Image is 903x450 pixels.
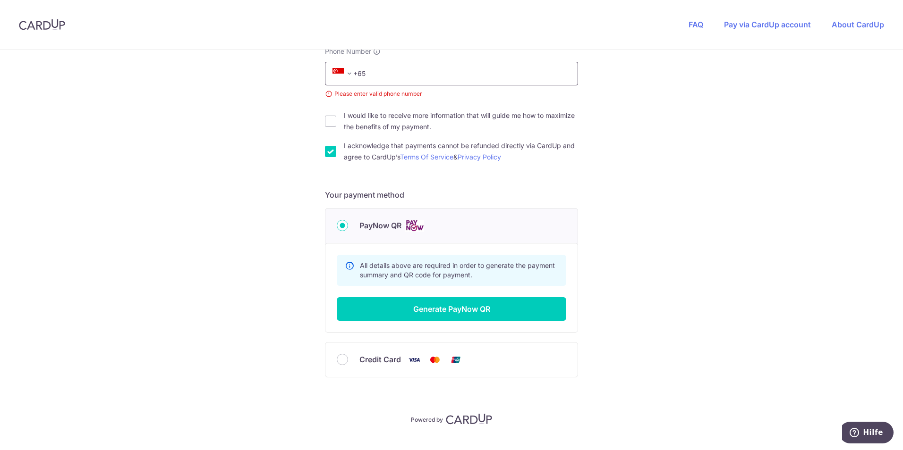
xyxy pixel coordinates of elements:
iframe: Öffnet ein Widget, in dem Sie weitere Informationen finden [842,422,894,445]
div: PayNow QR Cards logo [337,220,566,232]
p: Powered by [411,414,443,424]
a: Privacy Policy [458,153,501,161]
span: PayNow QR [359,220,401,231]
a: Pay via CardUp account [724,20,811,29]
a: FAQ [689,20,703,29]
div: Credit Card Visa Mastercard Union Pay [337,354,566,366]
small: Please enter valid phone number [325,89,578,99]
img: CardUp [19,19,65,30]
a: About CardUp [832,20,884,29]
label: I acknowledge that payments cannot be refunded directly via CardUp and agree to CardUp’s & [344,140,578,163]
h5: Your payment method [325,189,578,200]
button: Generate PayNow QR [337,297,566,321]
img: Visa [405,354,424,366]
a: Terms Of Service [400,153,453,161]
label: I would like to receive more information that will guide me how to maximize the benefits of my pa... [344,110,578,133]
span: +65 [332,68,355,79]
span: Credit Card [359,354,401,365]
img: CardUp [446,413,492,425]
img: Union Pay [446,354,465,366]
img: Cards logo [405,220,424,232]
span: All details above are required in order to generate the payment summary and QR code for payment. [360,261,555,279]
img: Mastercard [426,354,444,366]
span: Phone Number [325,47,371,56]
span: +65 [330,68,372,79]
